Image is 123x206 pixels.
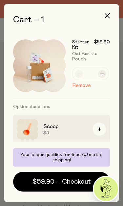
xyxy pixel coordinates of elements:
[43,130,88,136] span: $9
[13,99,110,115] h3: Optional add-ons
[72,81,91,89] button: Remove
[43,123,88,130] h3: Scoop
[72,52,97,61] span: Oat Barista Pouch
[13,172,110,192] button: $59.90 – Checkout
[72,39,94,50] h3: Starter Kit
[94,177,118,201] img: agent
[32,177,91,186] span: $59.90 – Checkout
[94,39,110,50] span: $59.90
[13,14,110,25] h2: Cart – 1
[17,152,106,163] p: Your order qualifies for free AU metro shipping!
